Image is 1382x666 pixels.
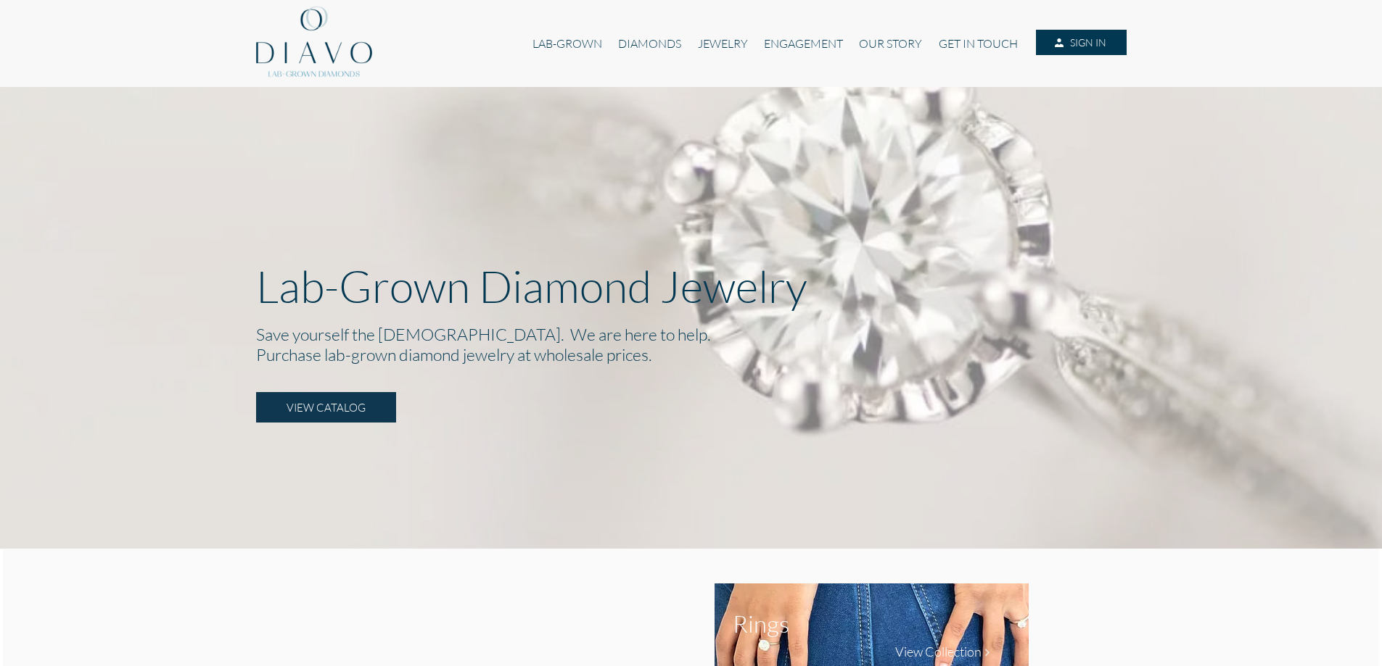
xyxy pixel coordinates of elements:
[931,30,1026,57] a: GET IN TOUCH
[982,647,992,658] img: collection-arrow
[733,609,789,638] h1: Rings
[851,30,930,57] a: OUR STORY
[256,259,1127,312] p: Lab-Grown Diamond Jewelry
[895,644,982,659] h4: View Collection
[610,30,689,57] a: DIAMONDS
[689,30,755,57] a: JEWELRY
[1036,30,1126,56] a: SIGN IN
[756,30,851,57] a: ENGAGEMENT
[525,30,610,57] a: LAB-GROWN
[256,324,1127,365] h2: Save yourself the [DEMOGRAPHIC_DATA]. We are here to help. Purchase lab-grown diamond jewelry at ...
[256,392,396,423] a: VIEW CATALOG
